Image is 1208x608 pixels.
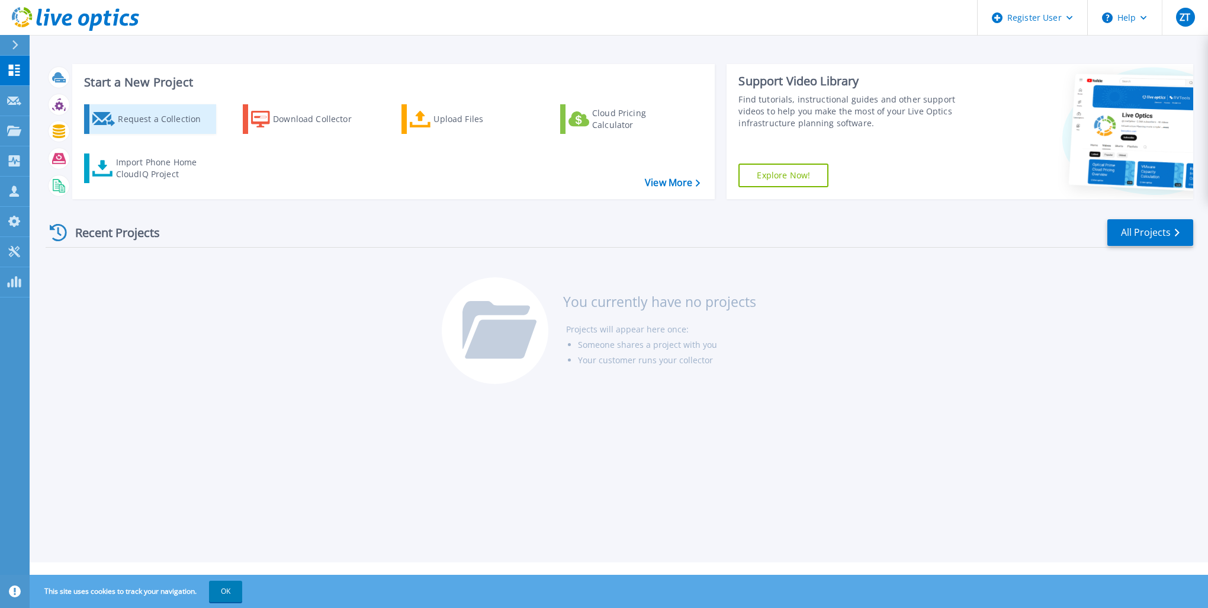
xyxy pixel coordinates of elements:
span: This site uses cookies to track your navigation. [33,581,242,602]
a: Download Collector [243,104,375,134]
h3: You currently have no projects [563,295,756,308]
a: Explore Now! [738,164,828,187]
li: Your customer runs your collector [578,353,756,368]
a: Request a Collection [84,104,216,134]
span: ZT [1180,12,1190,22]
div: Download Collector [273,107,368,131]
div: Recent Projects [46,218,176,247]
a: View More [645,177,700,188]
a: Upload Files [401,104,534,134]
button: OK [209,581,242,602]
div: Request a Collection [118,107,213,131]
li: Someone shares a project with you [578,337,756,353]
li: Projects will appear here once: [566,322,756,337]
div: Upload Files [433,107,528,131]
h3: Start a New Project [84,76,700,89]
div: Cloud Pricing Calculator [592,107,687,131]
div: Support Video Library [738,73,977,89]
div: Import Phone Home CloudIQ Project [116,156,208,180]
a: Cloud Pricing Calculator [560,104,692,134]
div: Find tutorials, instructional guides and other support videos to help you make the most of your L... [738,94,977,129]
a: All Projects [1107,219,1193,246]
